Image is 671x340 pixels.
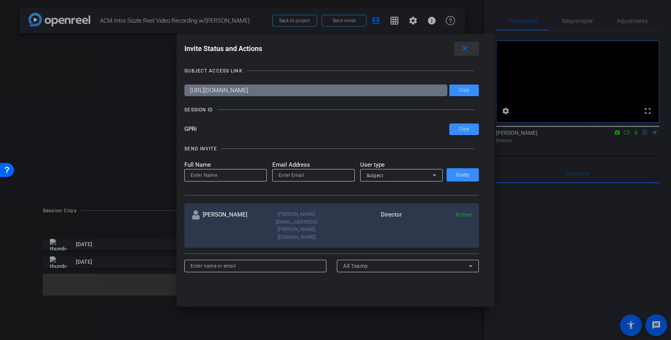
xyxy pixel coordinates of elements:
openreel-title-line: SUBJECT ACCESS LINK [184,67,479,75]
div: Invite Status and Actions [184,42,479,56]
span: Copy [459,87,470,93]
input: Enter Name [191,171,261,180]
mat-label: User type [360,160,443,169]
mat-label: Full Name [184,160,267,169]
input: Enter name or email [191,261,320,271]
mat-icon: close [460,44,470,53]
div: [PERSON_NAME] [191,210,261,241]
openreel-title-line: SEND INVITE [184,145,479,153]
div: Director [332,210,402,241]
div: SUBJECT ACCESS LINK [184,67,242,75]
button: Copy [449,85,479,96]
span: Subject [366,173,384,178]
div: SESSION ID [184,106,213,114]
input: Enter Email [279,171,349,180]
div: SEND INVITE [184,145,217,153]
mat-label: Email Address [272,160,355,169]
span: Copy [459,126,470,132]
span: All Teams [343,263,368,269]
openreel-title-line: SESSION ID [184,106,479,114]
button: Copy [449,123,479,135]
span: Active [456,211,472,218]
div: [PERSON_NAME][EMAIL_ADDRESS][PERSON_NAME][DOMAIN_NAME] [261,210,331,241]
